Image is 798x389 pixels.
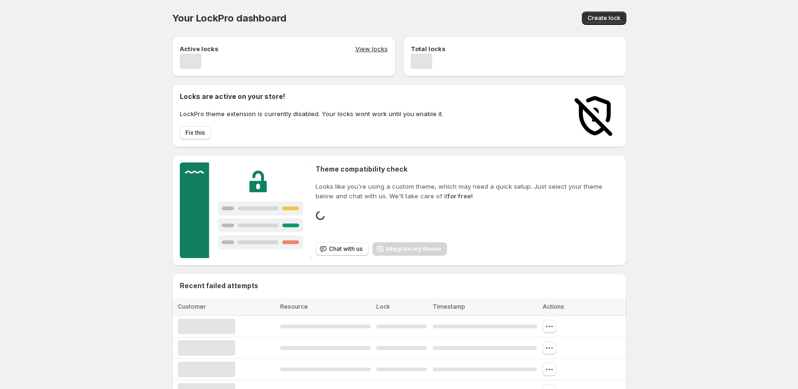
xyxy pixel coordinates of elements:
button: View locks [355,44,388,54]
span: Actions [543,303,564,310]
span: Chat with us [329,245,363,253]
button: Chat with us [316,242,369,256]
img: Locks disabled [571,92,619,140]
p: Looks like you're using a custom theme, which may need a quick setup. Just select your theme belo... [316,182,618,201]
span: Lock [376,303,390,310]
span: Fix this [186,129,205,137]
span: Customer [178,303,206,310]
strong: for free! [448,192,473,200]
h2: Recent failed attempts [180,281,258,291]
button: Fix this [180,126,211,140]
button: Create lock [582,11,626,25]
span: Timestamp [433,303,465,310]
p: Total locks [411,44,446,54]
h2: Theme compatibility check [316,164,618,174]
img: Customer support [180,162,312,258]
span: Your LockPro dashboard [172,12,287,24]
p: LockPro theme extension is currently disabled. Your locks wont work until you enable it. [180,109,443,119]
h2: Locks are active on your store! [180,92,443,101]
span: Resource [280,303,308,310]
span: Create lock [588,14,621,22]
p: Active locks [180,44,219,54]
